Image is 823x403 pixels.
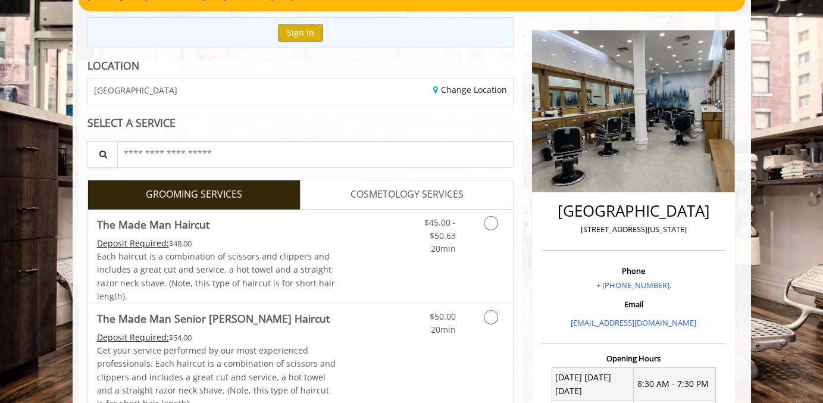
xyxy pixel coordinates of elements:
[545,300,722,308] h3: Email
[97,216,209,233] b: The Made Man Haircut
[430,311,456,322] span: $50.00
[545,267,722,275] h3: Phone
[351,187,464,202] span: COSMETOLOGY SERVICES
[94,86,177,95] span: [GEOGRAPHIC_DATA]
[97,331,336,344] div: $54.00
[552,367,634,401] td: [DATE] [DATE] [DATE]
[97,251,335,302] span: Each haircut is a combination of scissors and clippers and includes a great cut and service, a ho...
[542,354,725,363] h3: Opening Hours
[87,141,118,168] button: Service Search
[146,187,242,202] span: GROOMING SERVICES
[97,310,330,327] b: The Made Man Senior [PERSON_NAME] Haircut
[634,367,716,401] td: 8:30 AM - 7:30 PM
[545,202,722,220] h2: [GEOGRAPHIC_DATA]
[545,223,722,236] p: [STREET_ADDRESS][US_STATE]
[431,243,456,254] span: 20min
[424,217,456,241] span: $45.00 - $50.63
[97,238,169,249] span: This service needs some Advance to be paid before we block your appointment
[87,117,514,129] div: SELECT A SERVICE
[571,317,696,328] a: [EMAIL_ADDRESS][DOMAIN_NAME]
[431,324,456,335] span: 20min
[596,280,671,290] a: + [PHONE_NUMBER].
[87,58,139,73] b: LOCATION
[433,84,507,95] a: Change Location
[278,24,323,41] button: Sign In
[97,332,169,343] span: This service needs some Advance to be paid before we block your appointment
[97,237,336,250] div: $48.00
